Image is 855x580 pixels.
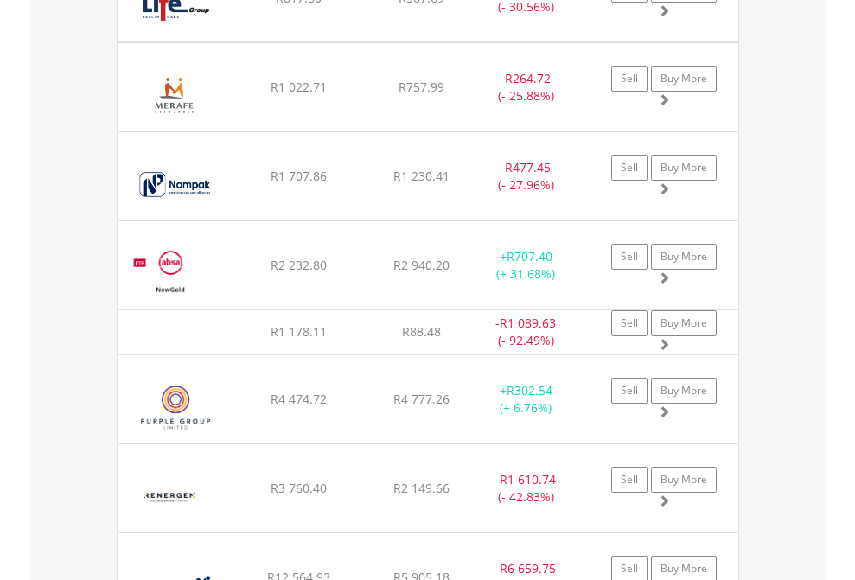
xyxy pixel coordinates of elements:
[611,155,648,181] a: Sell
[271,79,327,95] span: R1 022.71
[611,244,648,270] a: Sell
[393,257,450,273] span: R2 940.20
[271,391,327,407] span: R4 474.72
[651,66,717,92] a: Buy More
[500,471,556,488] span: R1 610.74
[651,155,717,181] a: Buy More
[651,310,717,336] a: Buy More
[402,323,441,340] span: R88.48
[651,467,717,493] a: Buy More
[271,323,327,340] span: R1 178.11
[126,466,214,527] img: EQU.ZA.REN.png
[651,244,717,270] a: Buy More
[472,382,580,417] div: + (+ 6.76%)
[507,382,552,398] span: R302.54
[126,243,214,304] img: EQU.ZA.GLD.png
[472,248,580,283] div: + (+ 31.68%)
[651,378,717,404] a: Buy More
[399,79,444,95] span: R757.99
[507,248,552,265] span: R707.40
[126,377,226,438] img: EQU.ZA.PPE.png
[271,480,327,496] span: R3 760.40
[611,310,648,336] a: Sell
[472,70,580,105] div: - (- 25.88%)
[393,391,450,407] span: R4 777.26
[611,66,648,92] a: Sell
[611,378,648,404] a: Sell
[472,315,580,349] div: - (- 92.49%)
[126,154,224,215] img: EQU.ZA.NPK.png
[611,467,648,493] a: Sell
[472,159,580,194] div: - (- 27.96%)
[126,65,224,126] img: EQU.ZA.MRF.png
[271,257,327,273] span: R2 232.80
[271,168,327,184] span: R1 707.86
[393,480,450,496] span: R2 149.66
[472,471,580,506] div: - (- 42.83%)
[505,70,551,86] span: R264.72
[393,168,450,184] span: R1 230.41
[500,315,556,331] span: R1 089.63
[505,159,551,175] span: R477.45
[500,560,556,577] span: R6 659.75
